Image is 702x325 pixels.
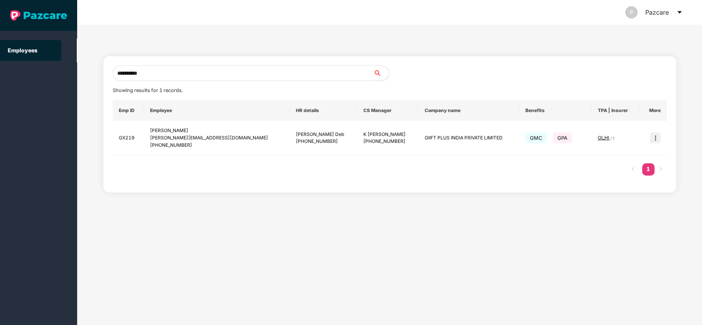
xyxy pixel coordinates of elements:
[357,100,418,121] th: CS Manager
[150,142,283,149] div: [PHONE_NUMBER]
[8,47,37,54] a: Employees
[373,65,389,81] button: search
[150,134,283,142] div: [PERSON_NAME][EMAIL_ADDRESS][DOMAIN_NAME]
[642,163,655,175] a: 1
[650,132,661,143] img: icon
[639,100,667,121] th: More
[113,87,183,93] span: Showing results for 1 records.
[610,136,615,140] span: + 1
[677,9,683,15] span: caret-down
[363,138,412,145] div: [PHONE_NUMBER]
[519,100,592,121] th: Benefits
[525,132,547,143] span: GMC
[655,163,667,176] li: Next Page
[150,127,283,134] div: [PERSON_NAME]
[290,100,357,121] th: HR details
[113,100,144,121] th: Emp ID
[373,70,389,76] span: search
[363,131,412,138] div: K [PERSON_NAME]
[598,135,610,141] span: OI_HI
[630,6,633,18] span: P
[296,138,351,145] div: [PHONE_NUMBER]
[642,163,655,176] li: 1
[627,163,639,176] li: Previous Page
[627,163,639,176] button: left
[113,121,144,156] td: GX219
[658,167,663,171] span: right
[592,100,639,121] th: TPA | Insurer
[418,100,519,121] th: Company name
[553,132,572,143] span: GPA
[418,121,519,156] td: GIIFT PLUS INDIA PRIVATE LIMITED
[296,131,351,138] div: [PERSON_NAME] Deb
[655,163,667,176] button: right
[631,167,635,171] span: left
[144,100,290,121] th: Employee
